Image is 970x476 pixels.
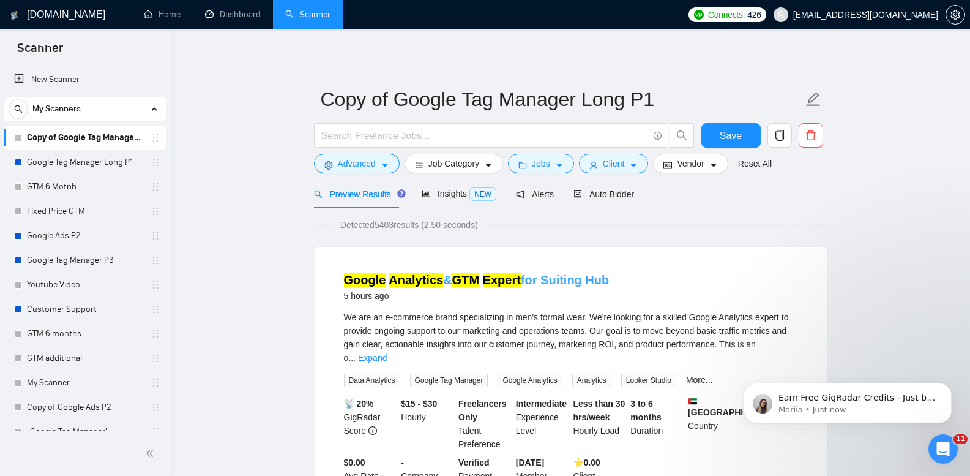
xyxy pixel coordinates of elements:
[513,397,571,451] div: Experience Level
[452,273,479,287] mark: GTM
[654,132,662,140] span: info-circle
[572,374,611,387] span: Analytics
[603,157,625,170] span: Client
[573,190,582,198] span: robot
[709,161,718,170] span: caret-down
[314,190,323,198] span: search
[27,224,143,248] a: Google Ads P2
[621,374,676,387] span: Looker Studio
[151,157,160,167] span: holder
[7,39,73,65] span: Scanner
[508,154,574,173] button: folderJobscaret-down
[27,346,143,371] a: GTM additional
[422,189,496,198] span: Insights
[27,126,143,150] a: Copy of Google Tag Manager Long P1
[344,311,798,365] div: We are an e-commerce brand specializing in men's formal wear. We're looking for a skilled Google ...
[14,67,157,92] a: New Scanner
[573,399,625,422] b: Less than 30 hrs/week
[688,397,697,406] img: 🇦🇪
[381,161,389,170] span: caret-down
[518,161,527,170] span: folder
[483,273,521,287] mark: Expert
[348,353,356,363] span: ...
[946,5,965,25] button: setting
[358,353,387,363] a: Expand
[747,8,761,21] span: 426
[589,161,598,170] span: user
[928,434,958,464] iframe: Intercom live chat
[415,161,423,170] span: bars
[456,397,513,451] div: Talent Preference
[151,353,160,363] span: holder
[151,329,160,339] span: holder
[27,150,143,175] a: Google Tag Manager Long P1
[701,123,761,148] button: Save
[27,420,143,444] a: "Google Tag Manager"
[344,273,386,287] mark: Google
[799,123,823,148] button: delete
[401,458,404,467] b: -
[344,374,400,387] span: Data Analytics
[653,154,728,173] button: idcardVendorcaret-down
[151,280,160,290] span: holder
[27,297,143,322] a: Customer Support
[344,399,374,409] b: 📡 20%
[151,304,160,314] span: holder
[516,190,524,198] span: notification
[694,10,704,20] img: upwork-logo.png
[27,395,143,420] a: Copy of Google Ads P2
[573,458,600,467] b: ⭐️ 0.00
[27,175,143,199] a: GTM 6 Motnh
[151,231,160,241] span: holder
[401,399,437,409] b: $15 - $30
[396,188,407,199] div: Tooltip anchor
[9,99,28,119] button: search
[344,289,610,303] div: 5 hours ago
[768,130,791,141] span: copy
[555,161,564,170] span: caret-down
[573,189,634,199] span: Auto Bidder
[27,199,143,224] a: Fixed Price GTM
[516,458,544,467] b: [DATE]
[628,397,685,451] div: Duration
[151,402,160,412] span: holder
[151,255,160,265] span: holder
[389,273,443,287] mark: Analytics
[285,9,330,20] a: searchScanner
[630,399,662,422] b: 3 to 6 months
[458,399,507,422] b: Freelancers Only
[27,273,143,297] a: Youtube Video
[516,399,567,409] b: Intermediate
[321,128,648,143] input: Search Freelance Jobs...
[4,67,166,92] li: New Scanner
[685,397,743,451] div: Country
[321,84,803,115] input: Scanner name...
[579,154,649,173] button: userClientcaret-down
[767,123,792,148] button: copy
[422,189,430,198] span: area-chart
[9,105,28,113] span: search
[338,157,376,170] span: Advanced
[314,189,402,199] span: Preview Results
[32,97,81,121] span: My Scanners
[144,9,181,20] a: homeHome
[27,248,143,273] a: Google Tag Manager P3
[946,10,964,20] span: setting
[151,206,160,216] span: holder
[663,161,672,170] span: idcard
[708,8,745,21] span: Connects:
[10,6,19,25] img: logo
[670,123,694,148] button: search
[953,434,968,444] span: 11
[344,458,365,467] b: $0.00
[670,130,693,141] span: search
[341,397,399,451] div: GigRadar Score
[686,375,713,385] a: More...
[484,161,493,170] span: caret-down
[469,187,496,201] span: NEW
[344,273,610,287] a: Google Analytics&GTM Expertfor Suiting Hub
